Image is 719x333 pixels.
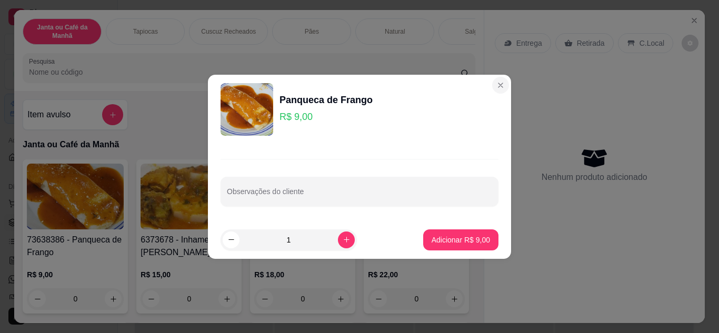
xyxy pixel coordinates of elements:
p: Adicionar R$ 9,00 [432,235,490,245]
div: Panqueca de Frango [279,93,373,107]
img: product-image [221,83,273,136]
p: R$ 9,00 [279,109,373,124]
input: Observações do cliente [227,190,492,201]
button: decrease-product-quantity [223,231,239,248]
button: increase-product-quantity [338,231,355,248]
button: Adicionar R$ 9,00 [423,229,498,250]
button: Close [492,77,509,94]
